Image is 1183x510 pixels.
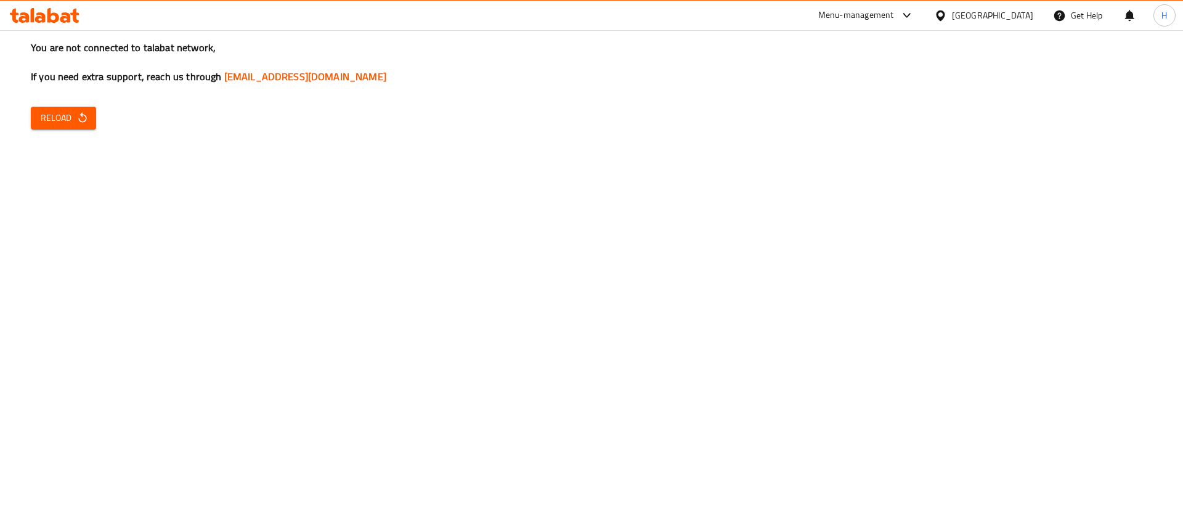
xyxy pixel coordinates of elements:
div: [GEOGRAPHIC_DATA] [952,9,1033,22]
div: Menu-management [818,8,894,23]
a: [EMAIL_ADDRESS][DOMAIN_NAME] [224,67,386,86]
span: Reload [41,110,86,126]
h3: You are not connected to talabat network, If you need extra support, reach us through [31,41,1152,84]
span: H [1161,9,1167,22]
button: Reload [31,107,96,130]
